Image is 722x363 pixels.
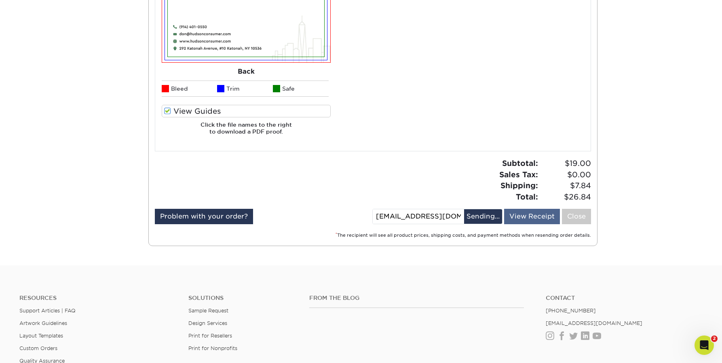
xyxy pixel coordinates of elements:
[162,63,331,81] div: Back
[540,191,591,203] span: $26.84
[546,308,596,314] a: [PHONE_NUMBER]
[188,320,227,326] a: Design Services
[502,159,538,168] strong: Subtotal:
[188,345,237,351] a: Print for Nonprofits
[128,273,141,278] span: Help
[52,227,145,236] div: Every Door Direct Mail®
[19,333,63,339] a: Layout Templates
[546,320,642,326] a: [EMAIL_ADDRESS][DOMAIN_NAME]
[139,13,154,28] div: Close
[12,198,150,213] div: Shipping Information and Services
[562,209,591,224] a: Close
[500,181,538,190] strong: Shipping:
[499,170,538,179] strong: Sales Tax:
[162,105,331,117] label: View Guides
[17,110,135,119] div: We typically reply in a few minutes
[188,333,232,339] a: Print for Resellers
[18,273,36,278] span: Home
[695,335,714,355] iframe: Intercom live chat
[273,81,329,97] li: Safe
[504,209,560,224] a: View Receipt
[17,201,135,210] div: Shipping Information and Services
[52,237,125,252] span: Reach the customers that matter most, for less.
[19,295,176,301] h4: Resources
[17,138,65,146] span: Search for help
[19,308,76,314] a: Support Articles | FAQ
[516,192,538,201] strong: Total:
[336,233,591,238] small: The recipient will see all product prices, shipping costs, and payment methods when resending ord...
[17,171,135,180] div: Creating Print-Ready Files
[162,81,217,97] li: Bleed
[12,153,150,168] div: Print Order Status
[540,169,591,180] span: $0.00
[16,71,146,85] p: How can we help?
[108,253,162,285] button: Help
[8,95,154,126] div: Send us a messageWe typically reply in a few minutes
[67,273,95,278] span: Messages
[309,295,524,301] h4: From the Blog
[16,15,70,27] img: logo
[87,13,103,29] img: Profile image for Irene
[8,221,153,259] div: Every Door Direct Mail®Reach the customers that matter most, for less.
[540,180,591,191] span: $7.84
[217,81,273,97] li: Trim
[188,295,297,301] h4: Solutions
[102,13,118,29] img: Profile image for Erica
[12,168,150,183] div: Creating Print-Ready Files
[17,156,135,165] div: Print Order Status
[546,295,703,301] a: Contact
[540,158,591,169] span: $19.00
[19,320,67,326] a: Artwork Guidelines
[2,338,69,360] iframe: Google Customer Reviews
[17,186,135,195] div: Spot Gloss File Setup
[12,183,150,198] div: Spot Gloss File Setup
[162,121,331,141] h6: Click the file names to the right to download a PDF proof.
[16,57,146,71] p: Hi Don 👋
[54,253,108,285] button: Messages
[12,134,150,150] button: Search for help
[464,209,502,224] button: Sending...
[188,308,228,314] a: Sample Request
[155,209,253,224] a: Problem with your order?
[711,335,718,342] span: 2
[117,13,133,29] img: Profile image for Jenny
[17,102,135,110] div: Send us a message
